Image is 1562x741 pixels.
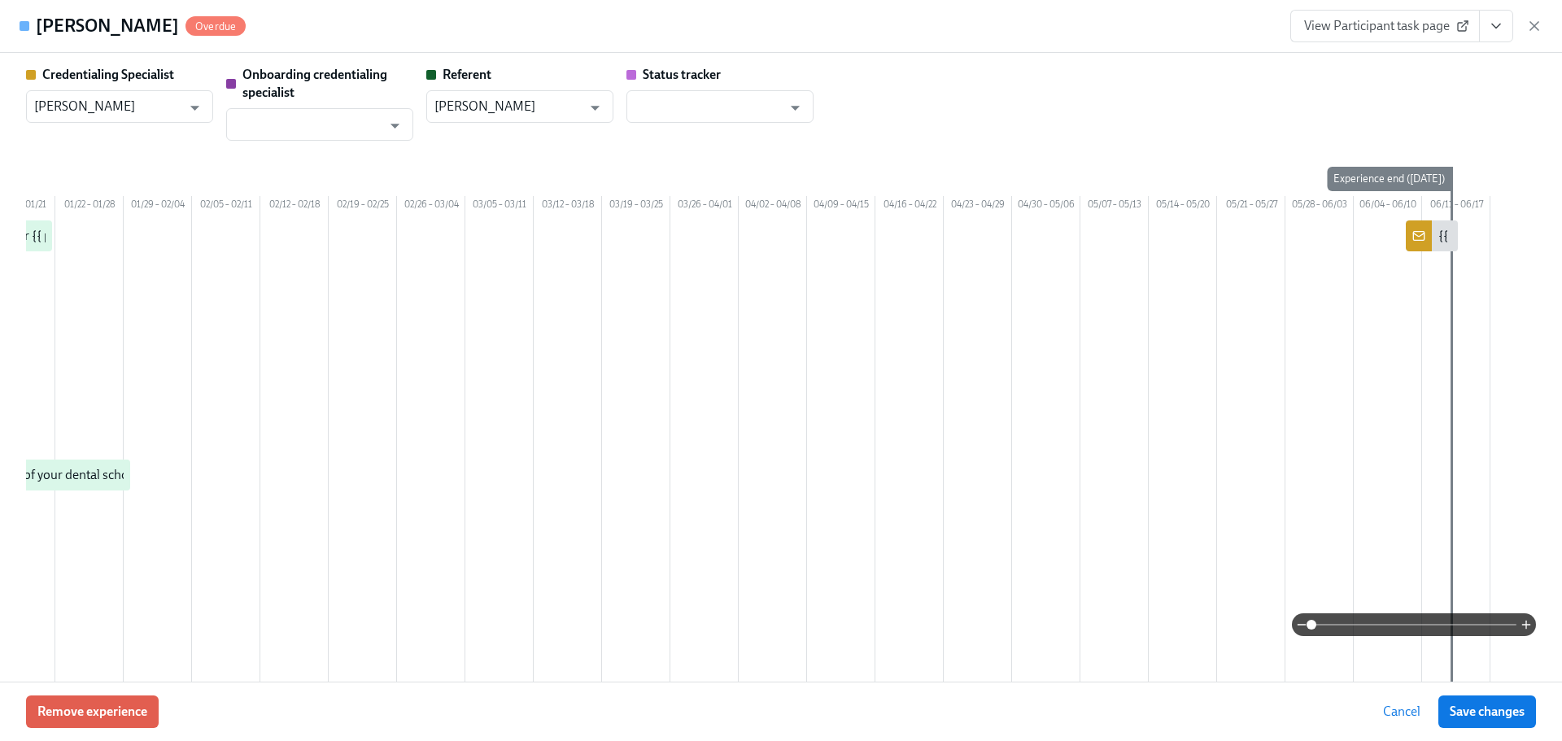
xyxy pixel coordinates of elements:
[443,67,491,82] strong: Referent
[602,196,670,217] div: 03/19 – 03/25
[739,196,807,217] div: 04/02 – 04/08
[397,196,465,217] div: 02/26 – 03/04
[36,14,179,38] h4: [PERSON_NAME]
[1438,695,1536,728] button: Save changes
[242,67,387,100] strong: Onboarding credentialing specialist
[1080,196,1149,217] div: 05/07 – 05/13
[875,196,944,217] div: 04/16 – 04/22
[37,704,147,720] span: Remove experience
[1304,18,1466,34] span: View Participant task page
[192,196,260,217] div: 02/05 – 02/11
[582,95,608,120] button: Open
[185,20,246,33] span: Overdue
[182,95,207,120] button: Open
[1383,704,1420,720] span: Cancel
[1479,10,1513,42] button: View task page
[1285,196,1354,217] div: 05/28 – 06/03
[534,196,602,217] div: 03/12 – 03/18
[1372,695,1432,728] button: Cancel
[382,113,408,138] button: Open
[124,196,192,217] div: 01/29 – 02/04
[643,67,721,82] strong: Status tracker
[1422,196,1490,217] div: 06/11 – 06/17
[42,67,174,82] strong: Credentialing Specialist
[1327,167,1451,191] div: Experience end ([DATE])
[55,196,124,217] div: 01/22 – 01/28
[1012,196,1080,217] div: 04/30 – 05/06
[1290,10,1480,42] a: View Participant task page
[329,196,397,217] div: 02/19 – 02/25
[944,196,1012,217] div: 04/23 – 04/29
[26,695,159,728] button: Remove experience
[1450,704,1525,720] span: Save changes
[670,196,739,217] div: 03/26 – 04/01
[260,196,329,217] div: 02/12 – 02/18
[1217,196,1285,217] div: 05/21 – 05/27
[1354,196,1422,217] div: 06/04 – 06/10
[1149,196,1217,217] div: 05/14 – 05/20
[465,196,534,217] div: 03/05 – 03/11
[783,95,808,120] button: Open
[807,196,875,217] div: 04/09 – 04/15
